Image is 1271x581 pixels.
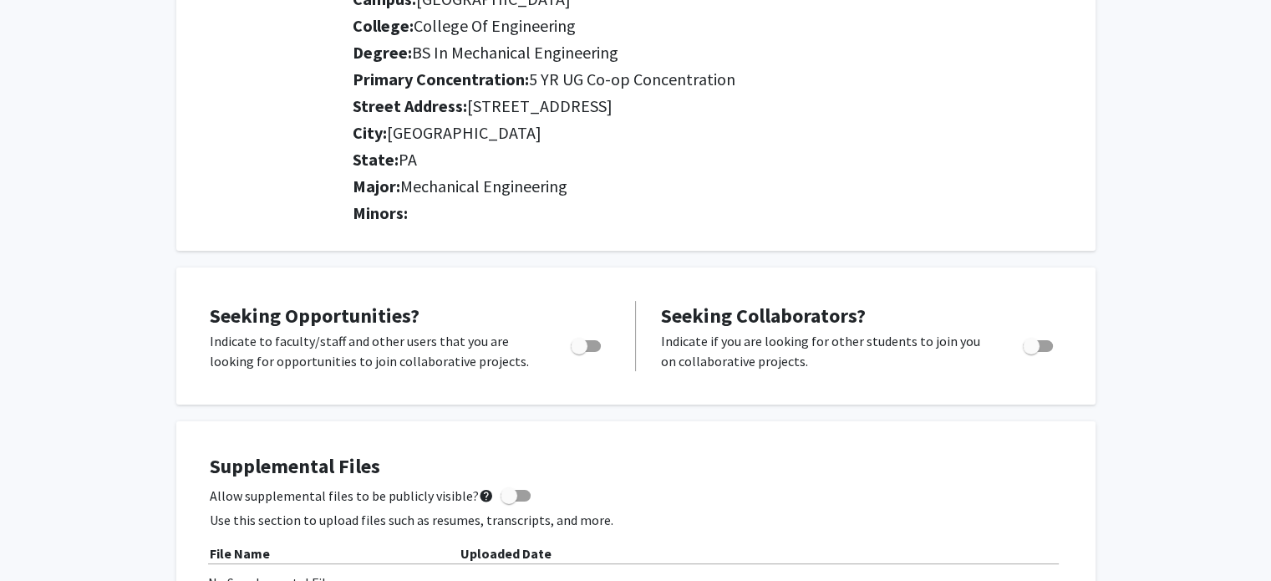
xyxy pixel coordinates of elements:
h2: Degree: [353,43,1065,63]
span: Mechanical Engineering [400,176,567,196]
span: [STREET_ADDRESS] [467,95,613,116]
h2: Major: [353,176,1065,196]
span: Seeking Collaborators? [661,303,866,329]
h2: Street Address: [353,96,1065,116]
h2: College: [353,16,1065,36]
p: Indicate if you are looking for other students to join you on collaborative projects. [661,331,991,371]
span: 5 YR UG Co-op Concentration [529,69,735,89]
span: Allow supplemental files to be publicly visible? [210,486,494,506]
mat-icon: help [479,486,494,506]
span: PA [399,149,417,170]
h2: Minors: [353,203,1065,223]
h4: Supplemental Files [210,455,1062,479]
h2: Primary Concentration: [353,69,1065,89]
b: File Name [210,545,270,562]
h2: City: [353,123,1065,143]
span: College Of Engineering [414,15,576,36]
p: Use this section to upload files such as resumes, transcripts, and more. [210,510,1062,530]
h2: State: [353,150,1065,170]
span: [GEOGRAPHIC_DATA] [387,122,541,143]
iframe: Chat [13,506,71,568]
p: Indicate to faculty/staff and other users that you are looking for opportunities to join collabor... [210,331,539,371]
span: Seeking Opportunities? [210,303,419,329]
div: Toggle [1016,331,1062,356]
div: Toggle [564,331,610,356]
b: Uploaded Date [460,545,552,562]
span: BS In Mechanical Engineering [412,42,618,63]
